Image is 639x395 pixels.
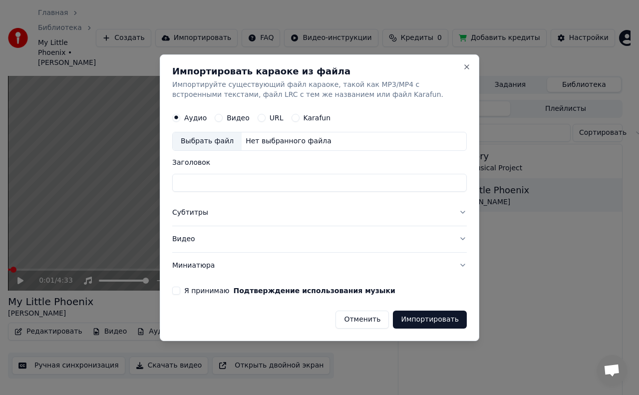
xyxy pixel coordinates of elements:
p: Импортируйте существующий файл караоке, такой как MP3/MP4 с встроенными текстами, файл LRC с тем ... [172,80,467,100]
button: Субтитры [172,200,467,226]
button: Я принимаю [234,287,395,294]
label: Заголовок [172,159,467,166]
button: Миниатюра [172,252,467,278]
button: Видео [172,226,467,252]
div: Выбрать файл [173,132,242,150]
label: URL [270,114,284,121]
div: Нет выбранного файла [242,136,335,146]
button: Отменить [335,310,389,328]
label: Я принимаю [184,287,395,294]
button: Импортировать [393,310,467,328]
label: Аудио [184,114,207,121]
h2: Импортировать караоке из файла [172,67,467,76]
label: Karafun [304,114,331,121]
label: Видео [227,114,250,121]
